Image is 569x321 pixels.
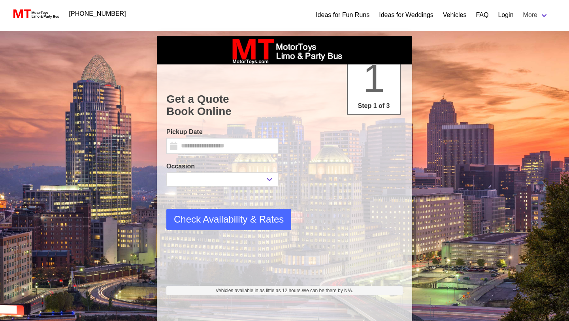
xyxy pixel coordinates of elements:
[225,36,344,64] img: box_logo_brand.jpeg
[443,10,467,20] a: Vehicles
[476,10,488,20] a: FAQ
[302,288,354,293] span: We can be there by N/A.
[64,6,131,22] a: [PHONE_NUMBER]
[166,209,291,230] button: Check Availability & Rates
[363,56,385,100] span: 1
[316,10,369,20] a: Ideas for Fun Runs
[166,127,279,137] label: Pickup Date
[11,8,60,19] img: MotorToys Logo
[166,162,279,171] label: Occasion
[518,7,553,23] a: More
[216,287,354,294] span: Vehicles available in as little as 12 hours.
[174,212,284,227] span: Check Availability & Rates
[166,93,403,118] h1: Get a Quote Book Online
[379,10,433,20] a: Ideas for Weddings
[498,10,513,20] a: Login
[351,101,397,111] p: Step 1 of 3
